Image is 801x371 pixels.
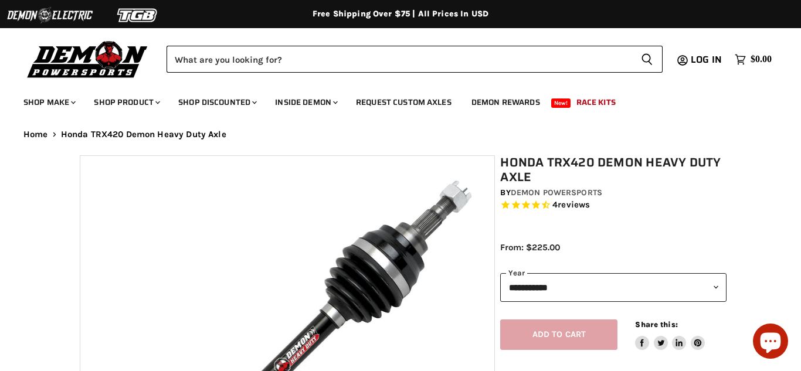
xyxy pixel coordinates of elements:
h1: Honda TRX420 Demon Heavy Duty Axle [500,155,727,185]
a: $0.00 [729,51,778,68]
a: Demon Powersports [511,188,602,198]
ul: Main menu [15,86,769,114]
img: TGB Logo 2 [94,4,182,26]
a: Shop Product [85,90,167,114]
a: Shop Make [15,90,83,114]
span: reviews [558,200,590,210]
img: Demon Electric Logo 2 [6,4,94,26]
a: Log in [685,55,729,65]
span: Honda TRX420 Demon Heavy Duty Axle [61,130,226,139]
a: Home [23,130,48,139]
button: Search [632,46,663,73]
span: Rated 4.5 out of 5 stars 4 reviews [500,199,727,212]
a: Request Custom Axles [347,90,460,114]
span: 4 reviews [552,200,590,210]
select: year [500,273,727,302]
inbox-online-store-chat: Shopify online store chat [749,324,792,362]
span: Share this: [635,320,677,329]
div: by [500,186,727,199]
a: Demon Rewards [463,90,549,114]
form: Product [167,46,663,73]
span: New! [551,98,571,108]
a: Inside Demon [266,90,345,114]
aside: Share this: [635,319,705,350]
img: Demon Powersports [23,38,152,80]
a: Race Kits [568,90,624,114]
a: Shop Discounted [169,90,264,114]
span: Log in [691,52,722,67]
input: Search [167,46,632,73]
span: $0.00 [751,54,772,65]
span: From: $225.00 [500,242,560,253]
